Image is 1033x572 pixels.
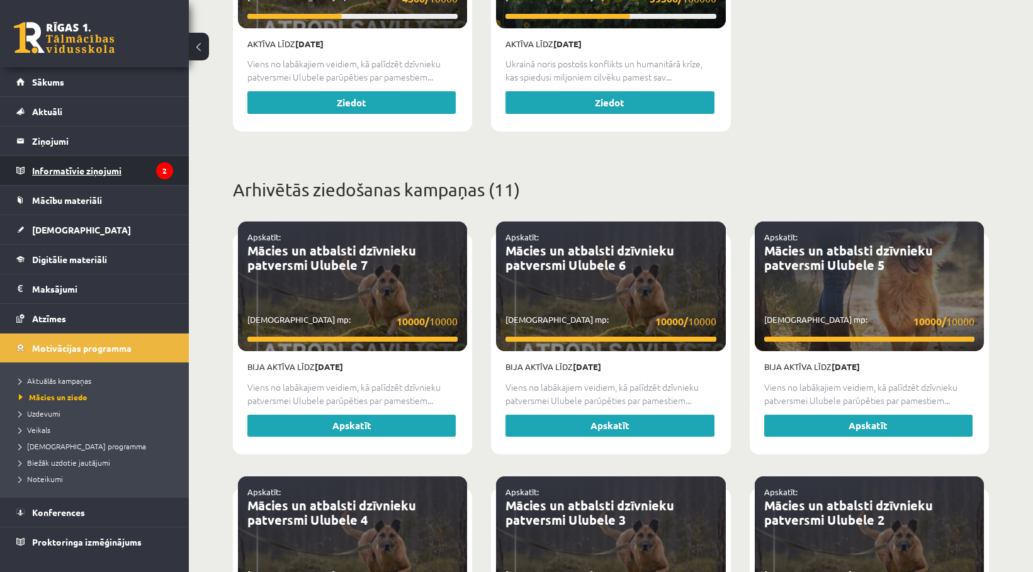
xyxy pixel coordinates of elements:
strong: [DATE] [553,38,582,49]
p: [DEMOGRAPHIC_DATA] mp: [505,313,716,329]
p: Ukrainā noris postošs konflikts un humanitārā krīze, kas spiedusi miljoniem cilvēku pamest sav... [505,57,716,84]
a: [DEMOGRAPHIC_DATA] [16,215,173,244]
a: Maksājumi [16,274,173,303]
a: Apskatīt [764,415,973,437]
a: Ziedot [505,91,714,114]
legend: Maksājumi [32,274,173,303]
p: Bija aktīva līdz [505,361,716,373]
a: Mācies un atbalsti dzīvnieku patversmi Ulubele 4 [247,497,416,528]
legend: Ziņojumi [32,126,173,155]
span: 10000 [397,313,458,329]
i: 2 [156,162,173,179]
a: Informatīvie ziņojumi2 [16,156,173,185]
span: Aktuāli [32,106,62,117]
a: Konferences [16,498,173,527]
a: Apskatīt: [247,486,281,497]
a: Apskatīt: [505,486,539,497]
a: Mācies un atbalsti dzīvnieku patversmi Ulubele 2 [764,497,933,528]
p: Viens no labākajiem veidiem, kā palīdzēt dzīvnieku patversmei Ulubele parūpēties par pamestiem... [764,381,974,407]
a: Ziedot [247,91,456,114]
a: Noteikumi [19,473,176,485]
p: Bija aktīva līdz [247,361,458,373]
legend: Informatīvie ziņojumi [32,156,173,185]
a: Atzīmes [16,304,173,333]
p: Viens no labākajiem veidiem, kā palīdzēt dzīvnieku patversmei Ulubele parūpēties par pamestiem... [247,381,458,407]
p: Aktīva līdz [247,38,458,50]
span: Atzīmes [32,313,66,324]
a: Mācies un atbalsti dzīvnieku patversmi Ulubele 7 [247,242,416,273]
strong: [DATE] [573,361,601,372]
a: Apskatīt: [764,486,798,497]
strong: 10000/ [397,315,429,328]
strong: 10000/ [655,315,688,328]
p: Bija aktīva līdz [764,361,974,373]
a: Apskatīt [247,415,456,437]
a: Aktuālās kampaņas [19,375,176,386]
a: Mācies un atbalsti dzīvnieku patversmi Ulubele 5 [764,242,933,273]
strong: [DATE] [315,361,343,372]
strong: [DATE] [832,361,860,372]
span: Mācies un ziedo [19,392,87,402]
a: Biežāk uzdotie jautājumi [19,457,176,468]
p: Aktīva līdz [505,38,716,50]
a: Apskatīt [505,415,714,437]
a: Proktoringa izmēģinājums [16,527,173,556]
a: Digitālie materiāli [16,245,173,274]
a: Ziņojumi [16,126,173,155]
p: [DEMOGRAPHIC_DATA] mp: [247,313,458,329]
span: Digitālie materiāli [32,254,107,265]
a: [DEMOGRAPHIC_DATA] programma [19,440,176,452]
a: Rīgas 1. Tālmācības vidusskola [14,22,115,53]
span: Uzdevumi [19,408,60,418]
a: Apskatīt: [505,232,539,242]
a: Mācību materiāli [16,186,173,215]
a: Apskatīt: [247,232,281,242]
span: Biežāk uzdotie jautājumi [19,457,110,468]
a: Uzdevumi [19,408,176,419]
p: [DEMOGRAPHIC_DATA] mp: [764,313,974,329]
a: Veikals [19,424,176,435]
strong: 10000/ [913,315,946,328]
p: Viens no labākajiem veidiem, kā palīdzēt dzīvnieku patversmei Ulubele parūpēties par pamestiem... [505,381,716,407]
span: Mācību materiāli [32,194,102,206]
a: Motivācijas programma [16,334,173,362]
span: [DEMOGRAPHIC_DATA] [32,224,131,235]
strong: [DATE] [295,38,324,49]
span: 10000 [913,313,974,329]
p: Viens no labākajiem veidiem, kā palīdzēt dzīvnieku patversmei Ulubele parūpēties par pamestiem... [247,57,458,84]
span: Aktuālās kampaņas [19,376,91,386]
a: Mācies un ziedo [19,391,176,403]
span: Veikals [19,425,50,435]
span: [DEMOGRAPHIC_DATA] programma [19,441,146,451]
a: Mācies un atbalsti dzīvnieku patversmi Ulubele 6 [505,242,674,273]
span: 10000 [655,313,716,329]
span: Sākums [32,76,64,87]
a: Mācies un atbalsti dzīvnieku patversmi Ulubele 3 [505,497,674,528]
span: Konferences [32,507,85,518]
span: Motivācijas programma [32,342,132,354]
a: Apskatīt: [764,232,798,242]
a: Aktuāli [16,97,173,126]
span: Proktoringa izmēģinājums [32,536,142,547]
a: Sākums [16,67,173,96]
span: Noteikumi [19,474,63,484]
p: Arhivētās ziedošanas kampaņas (11) [233,177,989,203]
